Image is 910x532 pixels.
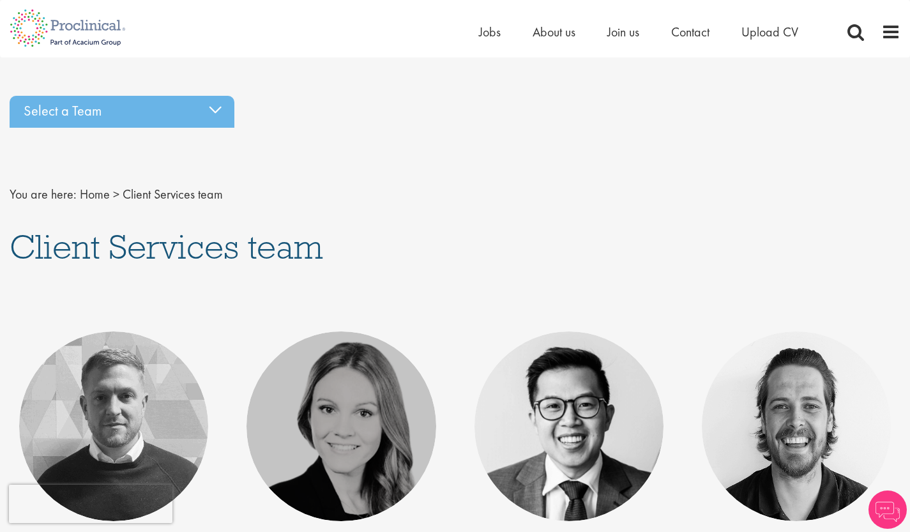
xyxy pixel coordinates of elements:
[9,485,172,523] iframe: reCAPTCHA
[113,186,119,202] span: >
[123,186,223,202] span: Client Services team
[10,96,234,128] div: Select a Team
[671,24,709,40] a: Contact
[868,490,907,529] img: Chatbot
[533,24,575,40] a: About us
[741,24,798,40] a: Upload CV
[479,24,501,40] a: Jobs
[10,186,77,202] span: You are here:
[607,24,639,40] a: Join us
[80,186,110,202] a: breadcrumb link
[10,225,323,268] span: Client Services team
